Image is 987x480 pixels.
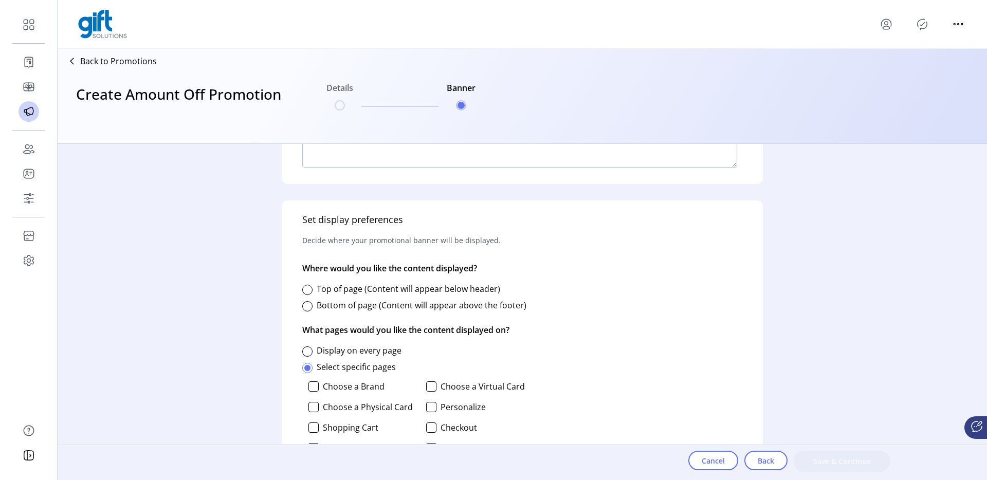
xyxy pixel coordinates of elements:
p: What pages would you like the content displayed on? [302,316,534,344]
label: Choose a Virtual Card [441,382,525,391]
label: Top of page (Content will appear below header) [317,283,500,294]
span: Back [758,455,774,466]
h5: Set display preferences [302,213,403,227]
button: menu [950,16,966,32]
button: Back [744,451,788,470]
h6: Banner [447,82,476,100]
button: Cancel [688,451,738,470]
label: Choose a Brand [323,382,385,391]
label: Select specific pages [317,361,396,373]
label: Bottom of page (Content will appear above the footer) [317,300,526,311]
label: Shopping Cart [323,423,378,432]
button: menu [878,16,894,32]
p: Where would you like the content displayed? [302,254,477,283]
h3: Create Amount Off Promotion [76,83,281,125]
span: Cancel [702,455,725,466]
button: Publisher Panel [914,16,930,32]
label: Display on every page [317,345,401,356]
p: Back to Promotions [80,55,157,67]
label: Choose a Physical Card [323,403,413,411]
img: logo [78,10,127,39]
label: Personalize [441,403,486,411]
label: Checkout [441,423,477,432]
p: Decide where your promotional banner will be displayed. [302,227,501,254]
